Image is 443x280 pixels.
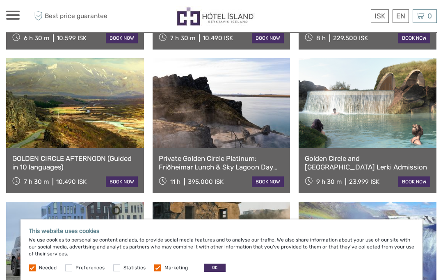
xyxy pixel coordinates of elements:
[39,264,57,271] label: Needed
[305,154,430,171] a: Golden Circle and [GEOGRAPHIC_DATA] Lerki Admission
[252,33,284,43] a: book now
[159,154,284,171] a: Private Golden Circle Platinum: Friðheimar Lunch & Sky Lagoon Day Tour
[426,12,433,20] span: 0
[57,34,87,42] div: 10.599 ISK
[333,34,368,42] div: 229.500 ISK
[170,34,195,42] span: 7 h 30 m
[176,6,255,26] img: Hótel Ísland
[12,154,138,171] a: GOLDEN CIRCLE AFTERNOON (Guided in 10 languages)
[24,178,49,185] span: 7 h 30 m
[94,13,104,23] button: Open LiveChat chat widget
[164,264,188,271] label: Marketing
[398,33,430,43] a: book now
[349,178,379,185] div: 23.999 ISK
[188,178,224,185] div: 395.000 ISK
[398,176,430,187] a: book now
[56,178,87,185] div: 10.490 ISK
[123,264,146,271] label: Statistics
[252,176,284,187] a: book now
[316,34,326,42] span: 8 h
[24,34,49,42] span: 6 h 30 m
[29,228,414,235] h5: This website uses cookies
[203,34,233,42] div: 10.490 ISK
[170,178,180,185] span: 11 h
[11,14,93,21] p: We're away right now. Please check back later!
[21,219,422,280] div: We use cookies to personalise content and ads, to provide social media features and to analyse ou...
[374,12,385,20] span: ISK
[393,9,409,23] div: EN
[106,176,138,187] a: book now
[106,33,138,43] a: book now
[204,264,226,272] button: OK
[316,178,342,185] span: 9 h 30 m
[75,264,105,271] label: Preferences
[32,9,114,23] span: Best price guarantee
